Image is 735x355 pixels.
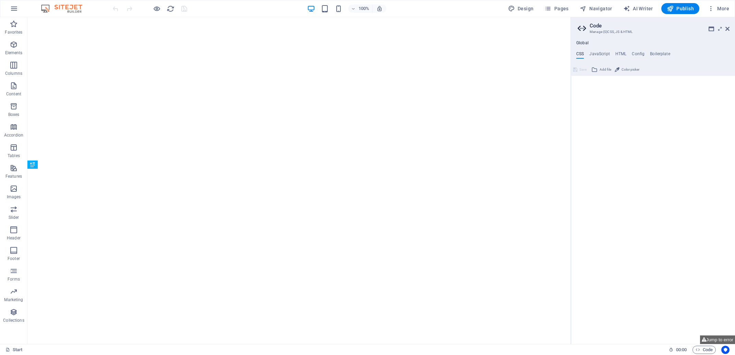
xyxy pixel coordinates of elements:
h4: HTML [615,51,627,59]
span: Color picker [622,66,639,74]
button: Navigator [577,3,615,14]
button: Jump to error [700,335,735,344]
p: Elements [5,50,23,56]
p: Columns [5,71,22,76]
p: Slider [9,215,19,220]
p: Accordion [4,132,23,138]
h2: Code [590,23,730,29]
span: 00 00 [676,346,687,354]
span: AI Writer [623,5,653,12]
button: Code [692,346,716,354]
img: Editor Logo [39,4,91,13]
button: AI Writer [620,3,656,14]
button: Pages [542,3,571,14]
button: More [705,3,732,14]
p: Content [6,91,21,97]
span: Pages [544,5,568,12]
span: Design [508,5,534,12]
a: Click to cancel selection. Double-click to open Pages [5,346,23,354]
p: Favorites [5,29,22,35]
span: : [681,347,682,352]
div: Design (Ctrl+Alt+Y) [505,3,537,14]
button: Click here to leave preview mode and continue editing [153,4,161,13]
span: Publish [667,5,694,12]
button: Usercentrics [721,346,730,354]
p: Images [7,194,21,200]
button: reload [166,4,174,13]
h6: 100% [359,4,370,13]
h4: Boilerplate [650,51,670,59]
button: Add file [590,66,612,74]
button: Color picker [614,66,640,74]
h4: CSS [576,51,584,59]
p: Header [7,235,21,241]
button: Design [505,3,537,14]
p: Footer [8,256,20,261]
h4: Config [632,51,644,59]
p: Marketing [4,297,23,303]
button: Publish [661,3,699,14]
i: On resize automatically adjust zoom level to fit chosen device. [376,5,383,12]
p: Forms [8,276,20,282]
h4: JavaScript [589,51,610,59]
p: Tables [8,153,20,158]
h6: Session time [669,346,687,354]
h4: Global [576,40,589,46]
span: Code [696,346,713,354]
p: Collections [3,318,24,323]
span: More [708,5,729,12]
button: 100% [348,4,373,13]
span: Navigator [580,5,612,12]
i: Reload page [167,5,174,13]
span: Add file [600,66,611,74]
p: Features [5,174,22,179]
p: Boxes [8,112,20,117]
h3: Manage (S)CSS, JS & HTML [590,29,716,35]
